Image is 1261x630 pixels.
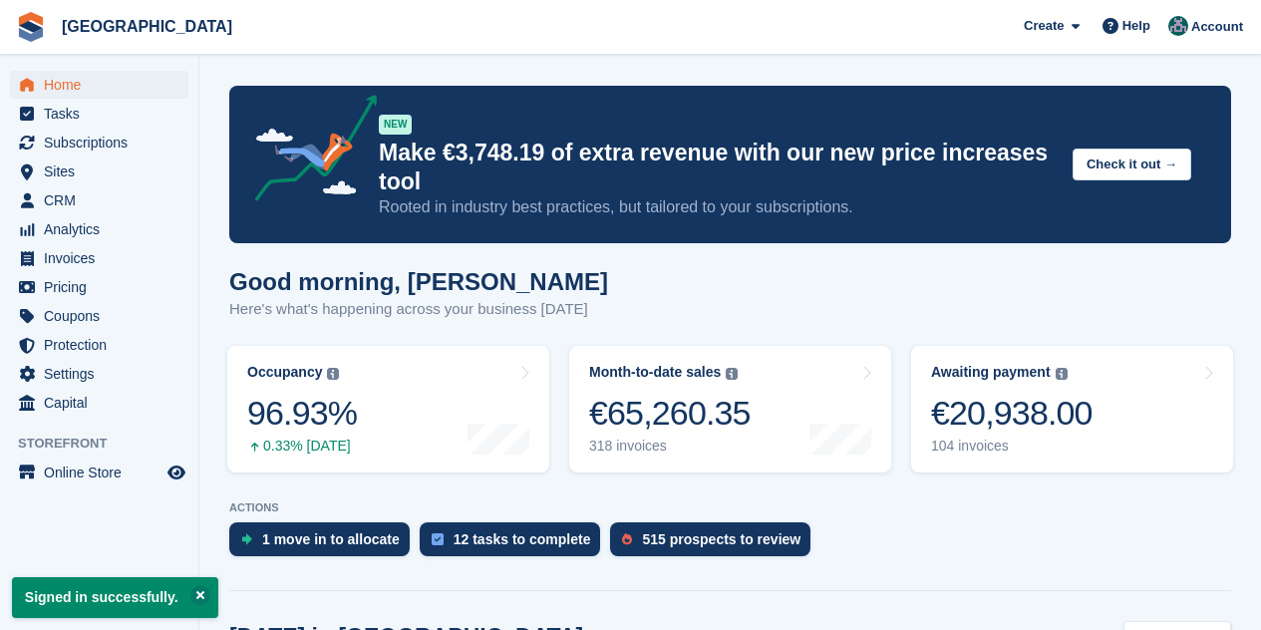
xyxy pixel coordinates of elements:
span: Help [1122,16,1150,36]
div: Month-to-date sales [589,364,721,381]
img: icon-info-grey-7440780725fd019a000dd9b08b2336e03edf1995a4989e88bcd33f0948082b44.svg [327,368,339,380]
span: Analytics [44,215,163,243]
a: menu [10,389,188,417]
a: menu [10,215,188,243]
span: Capital [44,389,163,417]
p: Signed in successfully. [12,577,218,618]
button: Check it out → [1073,149,1191,181]
span: Tasks [44,100,163,128]
div: 318 invoices [589,438,751,455]
span: Subscriptions [44,129,163,157]
div: 515 prospects to review [642,531,800,547]
span: Account [1191,17,1243,37]
img: Željko Gobac [1168,16,1188,36]
span: Coupons [44,302,163,330]
h1: Good morning, [PERSON_NAME] [229,268,608,295]
div: 104 invoices [931,438,1093,455]
div: 12 tasks to complete [454,531,591,547]
span: Home [44,71,163,99]
a: menu [10,331,188,359]
p: Make €3,748.19 of extra revenue with our new price increases tool [379,139,1057,196]
a: menu [10,244,188,272]
div: €20,938.00 [931,393,1093,434]
img: move_ins_to_allocate_icon-fdf77a2bb77ea45bf5b3d319d69a93e2d87916cf1d5bf7949dd705db3b84f3ca.svg [241,533,252,545]
a: menu [10,100,188,128]
a: menu [10,129,188,157]
span: Pricing [44,273,163,301]
img: icon-info-grey-7440780725fd019a000dd9b08b2336e03edf1995a4989e88bcd33f0948082b44.svg [726,368,738,380]
div: 0.33% [DATE] [247,438,357,455]
span: Invoices [44,244,163,272]
a: [GEOGRAPHIC_DATA] [54,10,240,43]
span: Storefront [18,434,198,454]
a: Month-to-date sales €65,260.35 318 invoices [569,346,891,472]
span: Settings [44,360,163,388]
div: €65,260.35 [589,393,751,434]
img: task-75834270c22a3079a89374b754ae025e5fb1db73e45f91037f5363f120a921f8.svg [432,533,444,545]
div: Occupancy [247,364,322,381]
span: Create [1024,16,1064,36]
a: menu [10,360,188,388]
a: 515 prospects to review [610,522,820,566]
a: menu [10,302,188,330]
div: 96.93% [247,393,357,434]
span: CRM [44,186,163,214]
p: Here's what's happening across your business [DATE] [229,298,608,321]
span: Online Store [44,459,163,486]
p: Rooted in industry best practices, but tailored to your subscriptions. [379,196,1057,218]
a: menu [10,273,188,301]
a: Preview store [164,461,188,484]
div: 1 move in to allocate [262,531,400,547]
img: prospect-51fa495bee0391a8d652442698ab0144808aea92771e9ea1ae160a38d050c398.svg [622,533,632,545]
a: Awaiting payment €20,938.00 104 invoices [911,346,1233,472]
a: 1 move in to allocate [229,522,420,566]
img: price-adjustments-announcement-icon-8257ccfd72463d97f412b2fc003d46551f7dbcb40ab6d574587a9cd5c0d94... [238,95,378,208]
a: menu [10,157,188,185]
a: Occupancy 96.93% 0.33% [DATE] [227,346,549,472]
span: Sites [44,157,163,185]
a: menu [10,186,188,214]
div: Awaiting payment [931,364,1051,381]
img: stora-icon-8386f47178a22dfd0bd8f6a31ec36ba5ce8667c1dd55bd0f319d3a0aa187defe.svg [16,12,46,42]
a: menu [10,71,188,99]
div: NEW [379,115,412,135]
a: 12 tasks to complete [420,522,611,566]
a: menu [10,459,188,486]
img: icon-info-grey-7440780725fd019a000dd9b08b2336e03edf1995a4989e88bcd33f0948082b44.svg [1056,368,1068,380]
p: ACTIONS [229,501,1231,514]
span: Protection [44,331,163,359]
